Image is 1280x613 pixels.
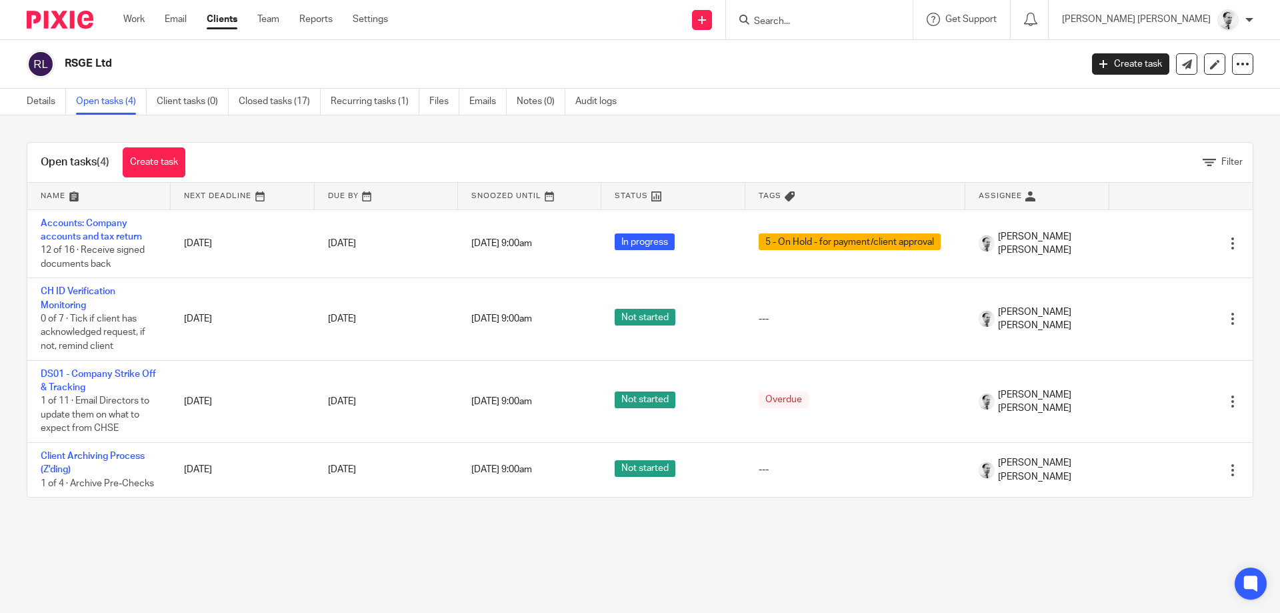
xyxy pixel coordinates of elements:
span: Not started [615,309,675,326]
span: [DATE] [328,314,356,324]
a: DS01 - Company Strike Off & Tracking [41,370,156,392]
span: [DATE] [328,239,356,248]
input: Search [753,16,873,28]
img: Mass_2025.jpg [979,462,995,478]
a: Closed tasks (17) [239,89,321,115]
a: Files [429,89,459,115]
span: 0 of 7 · Tick if client has acknowledged request, if not, remind client [41,314,145,351]
span: [PERSON_NAME] [PERSON_NAME] [998,388,1095,416]
span: 5 - On Hold - for payment/client approval [759,233,941,250]
a: Create task [1092,53,1169,75]
td: [DATE] [171,278,314,360]
span: Not started [615,460,675,477]
img: Mass_2025.jpg [979,235,995,251]
a: Open tasks (4) [76,89,147,115]
td: [DATE] [171,360,314,442]
span: Tags [759,192,781,199]
span: Overdue [759,392,809,408]
img: Pixie [27,11,93,29]
div: --- [759,463,953,476]
span: [PERSON_NAME] [PERSON_NAME] [998,456,1095,484]
span: [DATE] [328,397,356,406]
span: [DATE] 9:00am [471,239,532,248]
td: [DATE] [171,209,314,278]
a: Client Archiving Process (Z'ding) [41,452,145,474]
img: svg%3E [27,50,55,78]
a: Clients [207,13,237,26]
a: Work [123,13,145,26]
span: 1 of 4 · Archive Pre-Checks [41,479,154,488]
h1: Open tasks [41,155,109,169]
a: Accounts: Company accounts and tax return [41,219,142,241]
span: [PERSON_NAME] [PERSON_NAME] [998,305,1095,333]
span: [DATE] 9:00am [471,397,532,406]
td: [DATE] [171,443,314,498]
span: [DATE] 9:00am [471,314,532,324]
a: Email [165,13,187,26]
a: Create task [123,147,185,177]
span: [PERSON_NAME] [PERSON_NAME] [998,230,1095,257]
span: Get Support [945,15,997,24]
span: Filter [1221,157,1243,167]
a: Settings [353,13,388,26]
p: [PERSON_NAME] [PERSON_NAME] [1062,13,1211,26]
span: In progress [615,233,675,250]
a: Recurring tasks (1) [331,89,419,115]
a: CH ID Verification Monitoring [41,287,115,310]
img: Mass_2025.jpg [979,311,995,327]
a: Reports [299,13,333,26]
span: Not started [615,392,675,408]
a: Team [257,13,279,26]
span: (4) [97,157,109,167]
div: --- [759,312,953,326]
span: Snoozed Until [471,192,541,199]
span: 12 of 16 · Receive signed documents back [41,245,145,269]
a: Client tasks (0) [157,89,229,115]
span: Status [615,192,648,199]
a: Details [27,89,66,115]
a: Emails [469,89,507,115]
span: 1 of 11 · Email Directors to update them on what to expect from CHSE [41,397,149,434]
img: Mass_2025.jpg [979,394,995,410]
a: Audit logs [575,89,627,115]
span: [DATE] 9:00am [471,466,532,475]
span: [DATE] [328,466,356,475]
a: Notes (0) [517,89,565,115]
img: Mass_2025.jpg [1217,9,1239,31]
h2: RSGE Ltd [65,57,871,71]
